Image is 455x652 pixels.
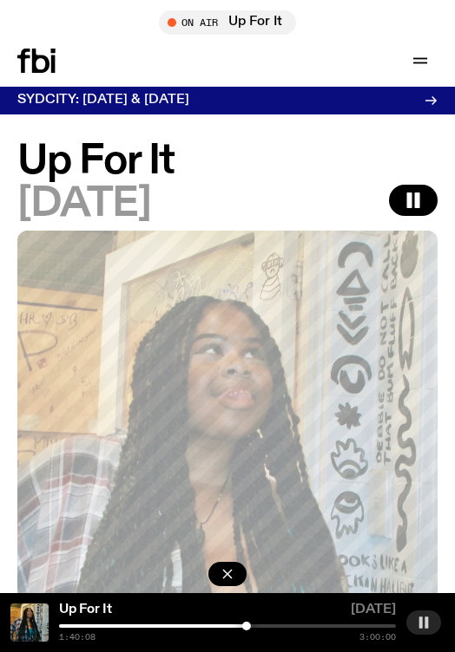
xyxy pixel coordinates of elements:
[17,185,150,224] span: [DATE]
[17,94,189,107] h3: SYDCITY: [DATE] & [DATE]
[59,633,96,642] span: 1:40:08
[359,633,396,642] span: 3:00:00
[351,603,396,621] span: [DATE]
[159,10,296,35] button: On AirUp For It
[10,603,49,642] img: Ify - a Brown Skin girl with black braided twists, looking up to the side with her tongue stickin...
[17,142,438,181] h1: Up For It
[59,603,112,616] a: Up For It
